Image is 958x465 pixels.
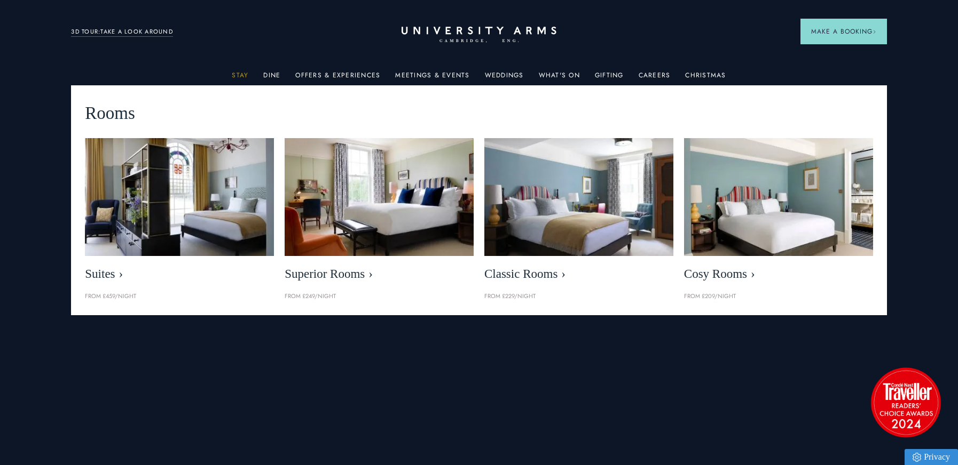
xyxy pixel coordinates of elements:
[873,30,876,34] img: Arrow icon
[285,138,474,287] a: image-5bdf0f703dacc765be5ca7f9d527278f30b65e65-400x250-jpg Superior Rooms
[484,292,673,301] p: From £229/night
[811,27,876,36] span: Make a Booking
[684,138,873,256] img: image-0c4e569bfe2498b75de12d7d88bf10a1f5f839d4-400x250-jpg
[85,267,274,282] span: Suites
[285,267,474,282] span: Superior Rooms
[484,267,673,282] span: Classic Rooms
[285,292,474,301] p: From £249/night
[295,71,380,85] a: Offers & Experiences
[85,99,135,127] span: Rooms
[539,71,580,85] a: What's On
[685,71,726,85] a: Christmas
[232,71,248,85] a: Stay
[866,362,946,442] img: image-2524eff8f0c5d55edbf694693304c4387916dea5-1501x1501-png
[913,453,921,462] img: Privacy
[484,138,673,256] img: image-7eccef6fe4fe90343db89eb79f703814c40db8b4-400x250-jpg
[800,19,887,44] button: Make a BookingArrow icon
[595,71,624,85] a: Gifting
[905,449,958,465] a: Privacy
[71,27,173,37] a: 3D TOUR:TAKE A LOOK AROUND
[484,138,673,287] a: image-7eccef6fe4fe90343db89eb79f703814c40db8b4-400x250-jpg Classic Rooms
[485,71,524,85] a: Weddings
[263,71,280,85] a: Dine
[402,27,556,43] a: Home
[85,138,274,256] img: image-21e87f5add22128270780cf7737b92e839d7d65d-400x250-jpg
[85,138,274,287] a: image-21e87f5add22128270780cf7737b92e839d7d65d-400x250-jpg Suites
[395,71,469,85] a: Meetings & Events
[684,267,873,282] span: Cosy Rooms
[85,292,274,301] p: From £459/night
[639,71,671,85] a: Careers
[684,138,873,287] a: image-0c4e569bfe2498b75de12d7d88bf10a1f5f839d4-400x250-jpg Cosy Rooms
[285,138,474,256] img: image-5bdf0f703dacc765be5ca7f9d527278f30b65e65-400x250-jpg
[684,292,873,301] p: From £209/night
